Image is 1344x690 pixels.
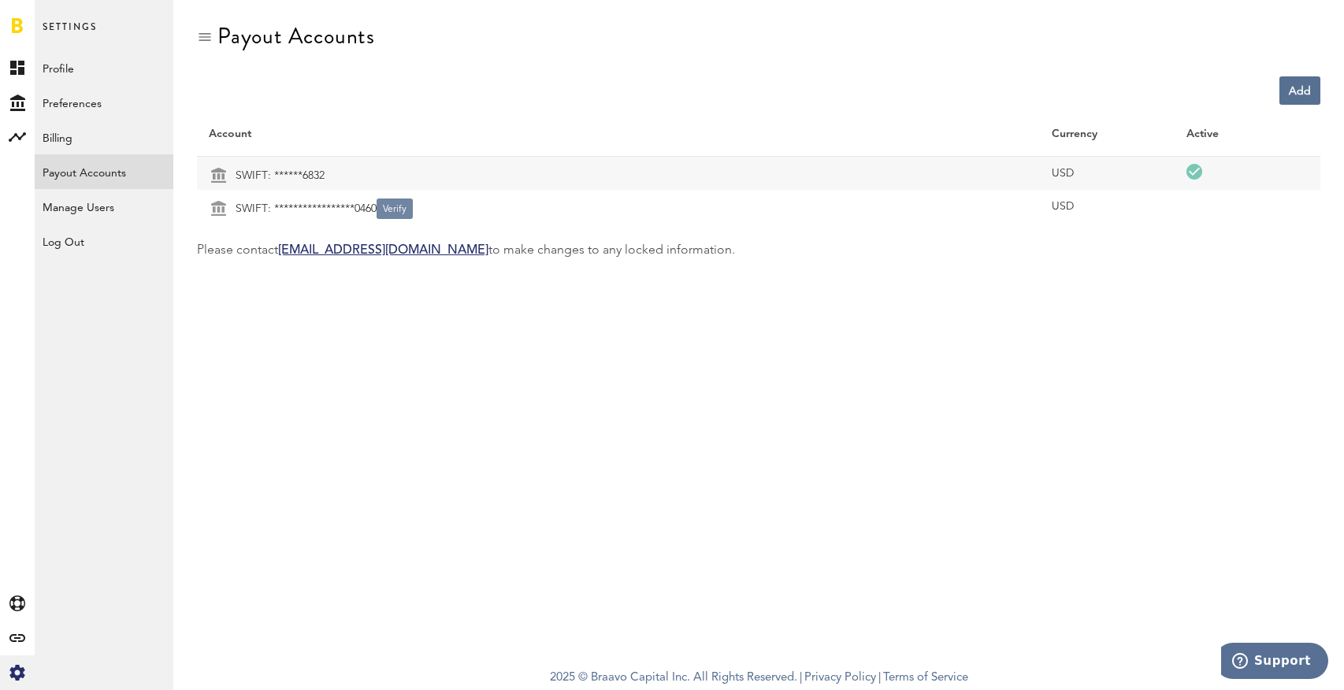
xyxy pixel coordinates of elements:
td: USD [1040,190,1175,223]
div: Log Out [35,224,173,252]
a: [EMAIL_ADDRESS][DOMAIN_NAME] [278,244,488,257]
a: Manage Users [35,189,173,224]
span: SWIFT [236,195,268,223]
a: Add [1279,76,1320,105]
span: Settings [43,17,97,50]
th: Account [197,112,1040,157]
th: Currency [1040,112,1175,157]
a: Privacy Policy [804,672,876,684]
a: Billing [35,120,173,154]
a: Profile [35,50,173,85]
td: USD [1040,157,1175,191]
button: Verify [377,198,413,219]
div: Payout Accounts [217,24,375,49]
th: Active [1175,112,1278,157]
iframe: Opens a widget where you can find more information [1221,643,1328,682]
a: Preferences [35,85,173,120]
a: Payout Accounts [35,154,173,189]
span: 2025 © Braavo Capital Inc. All Rights Reserved. [550,666,797,690]
span: SWIFT [236,161,268,190]
div: Please contact to make changes to any locked information. [197,239,1320,262]
a: Terms of Service [883,672,968,684]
